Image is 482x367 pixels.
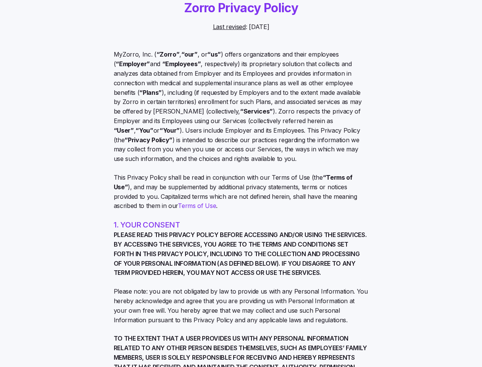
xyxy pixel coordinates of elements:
[156,50,180,58] b: “Zorro”
[181,50,197,58] b: “our”
[114,220,369,230] h2: 1. YOUR CONSENT
[135,127,153,134] b: “You”
[207,50,221,58] b: “us”
[124,136,172,144] b: “Privacy Policy”
[114,173,369,211] span: This Privacy Policy shall be read in conjunction with our Terms of Use (the ), and may be supplem...
[139,89,162,96] b: “Plans”
[160,127,180,134] b: “Your”
[114,127,134,134] b: “User”
[114,174,353,191] b: “Terms of Use”
[116,60,150,68] b: “Employer”
[114,50,369,164] span: MyZorro, Inc. ( , , or ) offers organizations and their employees ( and , respectively) its propr...
[213,23,246,31] u: Last revised
[114,230,369,278] span: PLEASE READ THIS PRIVACY POLICY BEFORE ACCESSING AND/OR USING THE SERVICES. BY ACCESSING THE SERV...
[213,22,269,32] span: : [DATE]
[114,287,369,325] span: Please note: you are not obligated by law to provide us with any Personal Information. You hereby...
[178,202,216,209] a: Terms of Use
[162,60,201,68] b: “Employees”
[240,107,273,115] b: “Services”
